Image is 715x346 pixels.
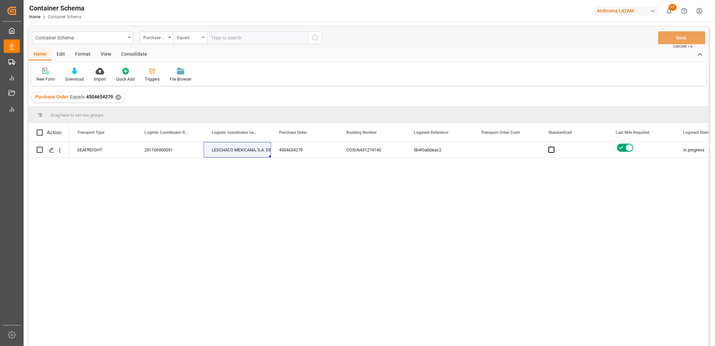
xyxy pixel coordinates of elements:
span: Equals [70,94,84,99]
input: Type to search [207,31,308,44]
div: Triggers [145,76,160,82]
button: open menu [32,31,133,44]
span: Purchase Order [35,94,68,99]
div: Container Schema [29,3,84,13]
span: Standardized [548,130,572,135]
button: Save [658,31,705,44]
div: COSU6431274140 [338,142,406,157]
div: Edit [52,49,70,60]
button: Help Center [677,3,692,19]
button: search button [308,31,322,44]
div: Action [47,129,61,136]
span: Logistic coordinator name [212,130,257,135]
span: Transport Order Code [481,130,520,135]
a: Home [29,15,40,19]
div: New Form [36,76,55,82]
span: Purchase Order [279,130,307,135]
span: Logward Reference [414,130,448,135]
div: 251106900091 [136,142,204,157]
span: 4504654279 [86,94,113,99]
div: LESCHACO MEXICANA, S.A. DE C.V. [212,142,263,158]
span: 97 [669,4,677,11]
button: open menu [173,31,207,44]
div: Format [70,49,96,60]
div: Purchase Order [143,33,166,41]
div: Equals [177,33,200,41]
div: Archroma LATAM [594,6,659,16]
button: Archroma LATAM [594,4,661,17]
div: Press SPACE to select this row. [29,142,69,158]
div: Import [94,76,106,82]
div: Consolidate [116,49,152,60]
div: Container Schema [36,33,126,41]
div: Download [65,76,84,82]
div: File Browser [170,76,192,82]
span: Last Mile Required [616,130,649,135]
span: Logward Status [683,130,711,135]
div: Home [29,49,52,60]
span: Logistic Coordinator Reference Number [144,130,190,135]
span: Ctrl/CMD + S [673,44,692,49]
button: open menu [140,31,173,44]
div: View [96,49,116,60]
span: Transport Type [77,130,104,135]
div: ✕ [115,94,121,100]
div: 5b4f0ab0eac2 [406,142,473,157]
button: show 97 new notifications [661,3,677,19]
div: SEAFREIGHT [69,142,136,157]
div: 4504654279 [271,142,338,157]
span: Drag here to set row groups [51,113,103,118]
span: Booking Number [346,130,377,135]
div: Quick Add [116,76,135,82]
